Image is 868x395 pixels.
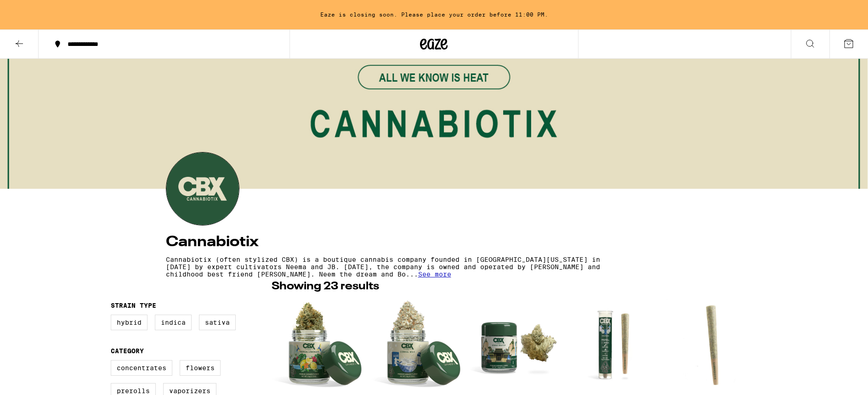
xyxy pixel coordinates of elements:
[180,360,221,376] label: Flowers
[166,256,622,278] p: Cannabiotix (often stylized CBX) is a boutique cannabis company founded in [GEOGRAPHIC_DATA][US_S...
[272,279,379,294] p: Showing 23 results
[666,299,758,391] img: Cannabiotix - White Walker OG - 0.75g
[111,347,144,355] legend: Category
[418,271,451,278] span: See more
[370,299,461,391] img: Cannabiotix - Cereal Milk - 3.5g
[111,315,148,330] label: Hybrid
[272,299,363,391] img: Cannabiotix - Tropical Lemonade - 3.5g
[567,299,659,391] img: Cannabiotix - Dropane - 0.75g
[166,152,239,225] img: Cannabiotix logo
[199,315,236,330] label: Sativa
[166,235,703,249] h4: Cannabiotix
[155,315,192,330] label: Indica
[469,299,560,391] img: Cannabiotix - Grand Master - 3.5g
[111,360,172,376] label: Concentrates
[111,302,156,309] legend: Strain Type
